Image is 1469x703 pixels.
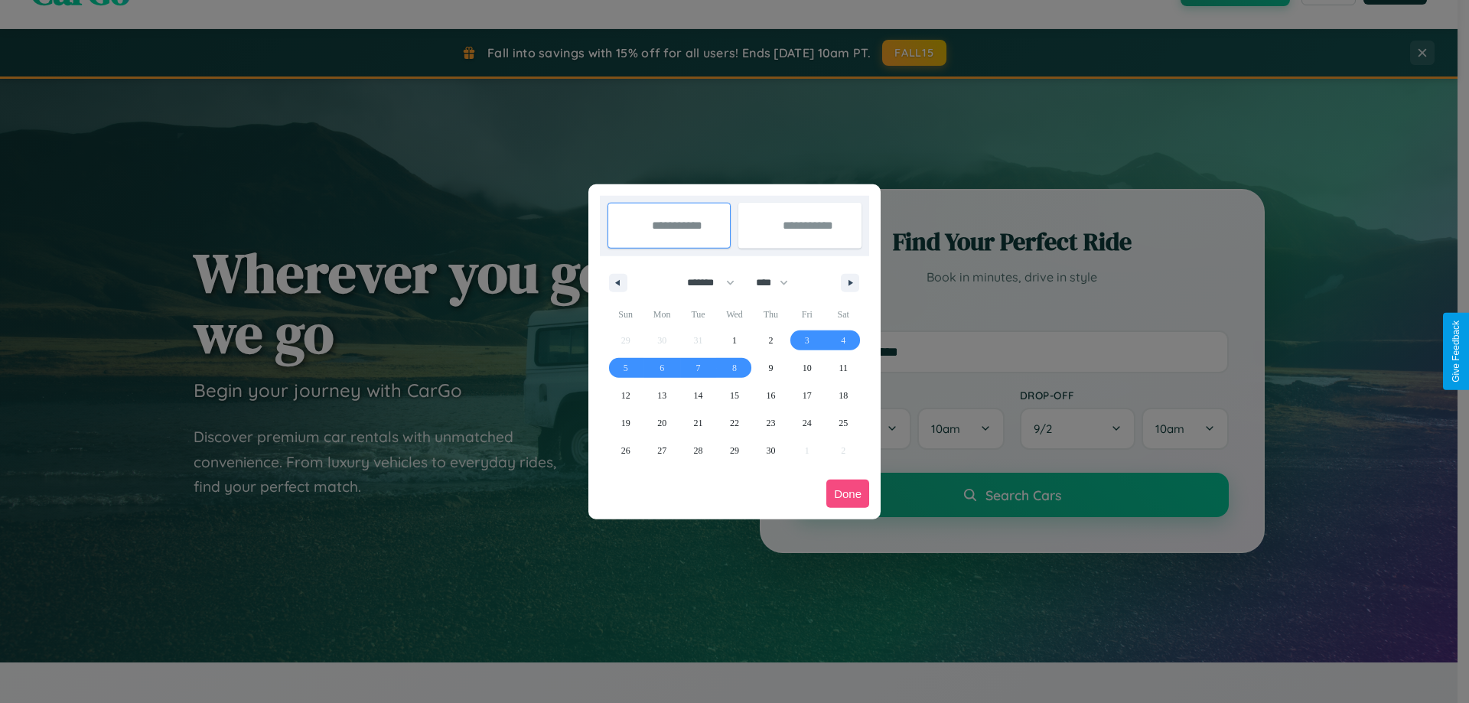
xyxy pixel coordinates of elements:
[716,327,752,354] button: 1
[657,409,666,437] span: 20
[621,382,630,409] span: 12
[716,409,752,437] button: 22
[694,409,703,437] span: 21
[753,437,789,464] button: 30
[730,382,739,409] span: 15
[789,354,825,382] button: 10
[607,302,643,327] span: Sun
[730,409,739,437] span: 22
[643,302,679,327] span: Mon
[696,354,701,382] span: 7
[680,382,716,409] button: 14
[753,409,789,437] button: 23
[839,409,848,437] span: 25
[643,354,679,382] button: 6
[826,409,862,437] button: 25
[716,302,752,327] span: Wed
[732,327,737,354] span: 1
[839,382,848,409] span: 18
[716,382,752,409] button: 15
[607,437,643,464] button: 26
[766,437,775,464] span: 30
[803,354,812,382] span: 10
[753,302,789,327] span: Thu
[694,382,703,409] span: 14
[607,354,643,382] button: 5
[624,354,628,382] span: 5
[694,437,703,464] span: 28
[716,437,752,464] button: 29
[730,437,739,464] span: 29
[839,354,848,382] span: 11
[680,437,716,464] button: 28
[768,354,773,382] span: 9
[643,382,679,409] button: 13
[826,354,862,382] button: 11
[826,480,869,508] button: Done
[643,409,679,437] button: 20
[753,382,789,409] button: 16
[716,354,752,382] button: 8
[680,354,716,382] button: 7
[766,409,775,437] span: 23
[826,302,862,327] span: Sat
[680,302,716,327] span: Tue
[805,327,809,354] span: 3
[660,354,664,382] span: 6
[766,382,775,409] span: 16
[657,437,666,464] span: 27
[803,382,812,409] span: 17
[789,327,825,354] button: 3
[1451,321,1461,382] div: Give Feedback
[789,409,825,437] button: 24
[680,409,716,437] button: 21
[657,382,666,409] span: 13
[768,327,773,354] span: 2
[643,437,679,464] button: 27
[789,302,825,327] span: Fri
[826,327,862,354] button: 4
[621,437,630,464] span: 26
[803,409,812,437] span: 24
[621,409,630,437] span: 19
[607,382,643,409] button: 12
[607,409,643,437] button: 19
[789,382,825,409] button: 17
[753,354,789,382] button: 9
[732,354,737,382] span: 8
[841,327,845,354] span: 4
[753,327,789,354] button: 2
[826,382,862,409] button: 18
